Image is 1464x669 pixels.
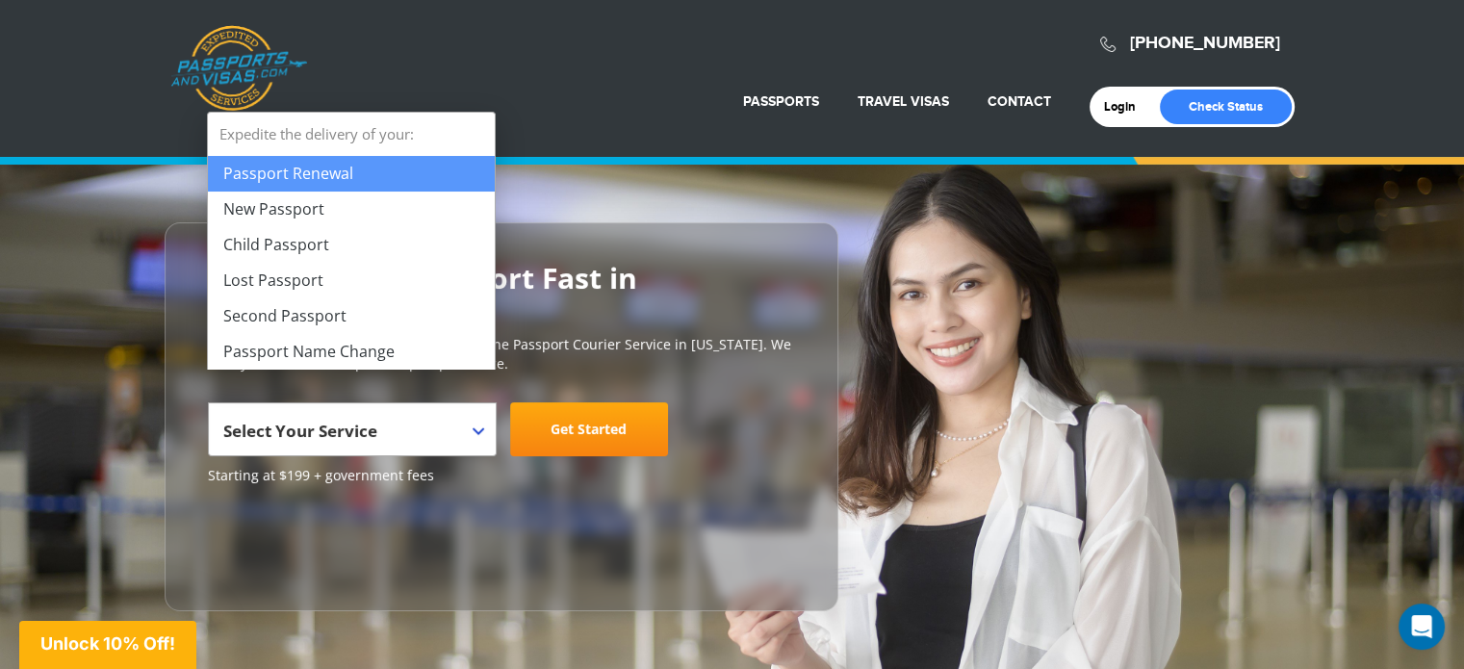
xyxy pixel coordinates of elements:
a: Get Started [510,402,668,456]
strong: Expedite the delivery of your: [208,113,495,156]
p: [DOMAIN_NAME] is the #1 most trusted online Passport Courier Service in [US_STATE]. We save you t... [208,335,795,373]
a: Passports [743,93,819,110]
a: Travel Visas [858,93,949,110]
a: Passports & [DOMAIN_NAME] [170,25,307,112]
a: Check Status [1160,90,1292,124]
li: Child Passport [208,227,495,263]
span: Unlock 10% Off! [40,633,175,654]
div: Unlock 10% Off! [19,621,196,669]
h2: Get Your U.S. Passport Fast in [US_STATE] [208,262,795,325]
li: Expedite the delivery of your: [208,113,495,370]
li: Lost Passport [208,263,495,298]
span: Select Your Service [223,420,377,442]
a: [PHONE_NUMBER] [1130,33,1280,54]
a: Login [1104,99,1149,115]
li: Passport Renewal [208,156,495,192]
span: Select Your Service [223,410,476,464]
a: Contact [988,93,1051,110]
li: New Passport [208,192,495,227]
li: Second Passport [208,298,495,334]
iframe: Customer reviews powered by Trustpilot [208,495,352,591]
span: Starting at $199 + government fees [208,466,795,485]
div: Open Intercom Messenger [1399,604,1445,650]
li: Passport Name Change [208,334,495,370]
span: Select Your Service [208,402,497,456]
